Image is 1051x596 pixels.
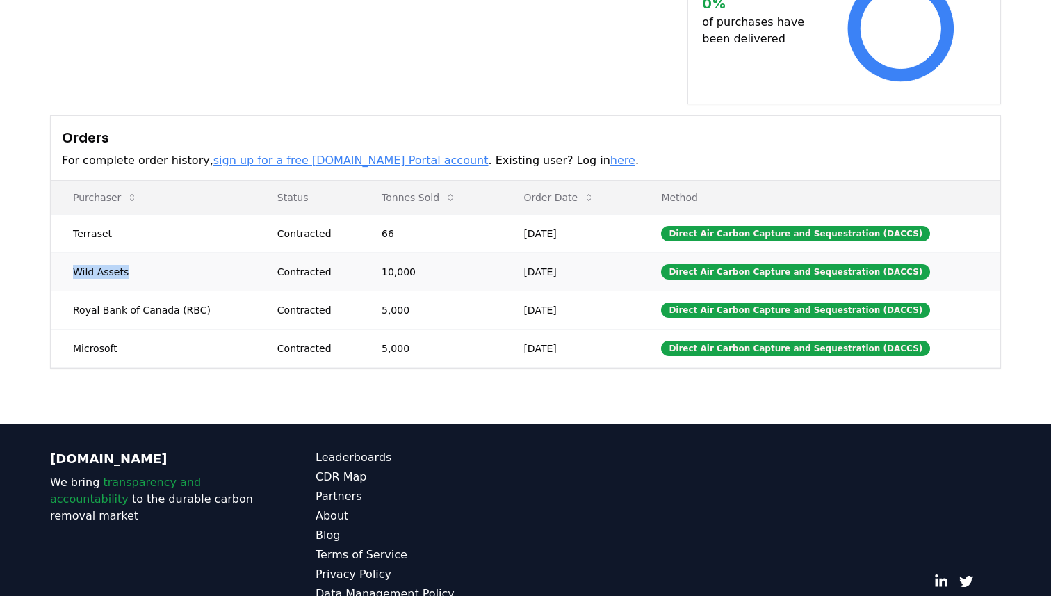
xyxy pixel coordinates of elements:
td: 5,000 [359,291,501,329]
button: Order Date [512,184,605,211]
h3: Orders [62,127,989,148]
p: We bring to the durable carbon removal market [50,474,260,524]
a: Twitter [959,574,973,588]
a: Leaderboards [316,449,525,466]
div: Contracted [277,341,348,355]
p: [DOMAIN_NAME] [50,449,260,469]
button: Tonnes Sold [370,184,467,211]
p: For complete order history, . Existing user? Log in . [62,152,989,169]
div: Direct Air Carbon Capture and Sequestration (DACCS) [661,264,930,280]
div: Direct Air Carbon Capture and Sequestration (DACCS) [661,303,930,318]
td: [DATE] [501,252,639,291]
div: Contracted [277,265,348,279]
td: 10,000 [359,252,501,291]
p: of purchases have been delivered [702,14,815,47]
td: Wild Assets [51,252,255,291]
a: About [316,508,525,524]
a: Terms of Service [316,547,525,563]
a: Privacy Policy [316,566,525,583]
button: Purchaser [62,184,149,211]
p: Method [650,191,989,204]
span: transparency and accountability [50,476,201,506]
td: [DATE] [501,214,639,252]
div: Contracted [277,227,348,241]
td: Microsoft [51,329,255,367]
a: sign up for a free [DOMAIN_NAME] Portal account [213,154,489,167]
p: Status [266,191,348,204]
div: Direct Air Carbon Capture and Sequestration (DACCS) [661,341,930,356]
div: Contracted [277,303,348,317]
td: [DATE] [501,291,639,329]
td: [DATE] [501,329,639,367]
td: 66 [359,214,501,252]
a: here [610,154,635,167]
td: Royal Bank of Canada (RBC) [51,291,255,329]
div: Direct Air Carbon Capture and Sequestration (DACCS) [661,226,930,241]
a: CDR Map [316,469,525,485]
a: Partners [316,488,525,505]
a: LinkedIn [934,574,948,588]
a: Blog [316,527,525,544]
td: 5,000 [359,329,501,367]
td: Terraset [51,214,255,252]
